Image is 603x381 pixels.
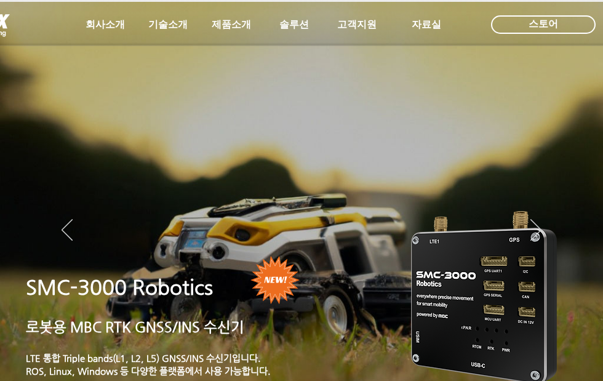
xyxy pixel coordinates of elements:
[337,18,377,31] span: 고객지원
[326,12,388,37] a: 고객지원
[62,219,73,243] button: 이전
[529,17,558,31] span: 스토어
[148,18,188,31] span: 기술소개
[86,18,125,31] span: 회사소개
[491,15,596,34] div: 스토어
[74,12,136,37] a: 회사소개
[212,18,251,31] span: 제품소개
[530,219,541,243] button: 다음
[137,12,199,37] a: 기술소개
[26,366,271,376] a: ROS, Linux, Windows 등 다양한 플랫폼에서 사용 가능합니다.
[279,18,309,31] span: 솔루션
[26,353,261,363] a: LTE 통합 Triple bands(L1, L2, L5) GNSS/INS 수신기입니다.
[396,12,457,37] a: 자료실
[201,12,262,37] a: 제품소개
[26,319,244,335] a: 로봇용 MBC RTK GNSS/INS 수신기
[412,18,441,31] span: 자료실
[263,12,325,37] a: 솔루션
[26,276,213,299] a: SMC-3000 Robotics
